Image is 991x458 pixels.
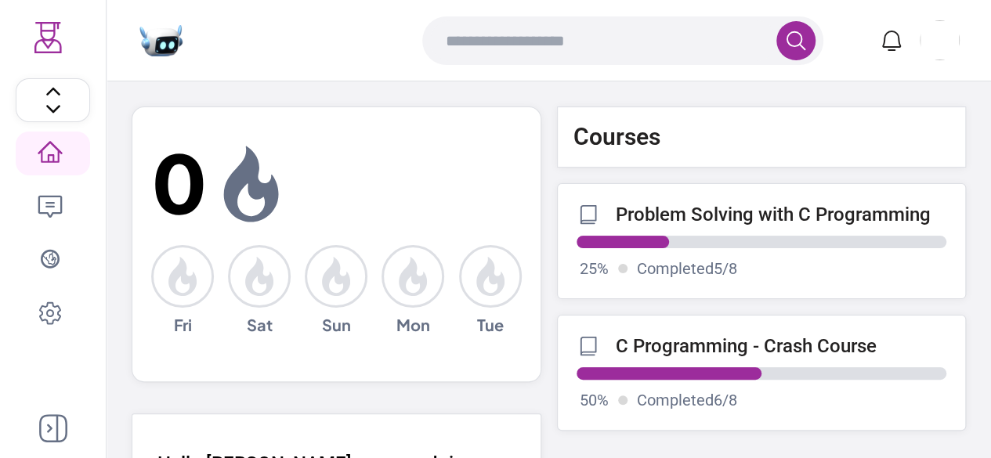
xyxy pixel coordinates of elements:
[580,389,609,411] p: 50 %
[322,314,351,336] span: Sun
[637,258,737,279] p: Completed 5 / 8
[396,314,430,336] span: Mon
[557,315,967,431] a: C Programming - Crash Course50%Completed6/8
[174,314,192,336] span: Fri
[616,335,877,357] p: C Programming - Crash Course
[247,314,273,336] span: Sat
[151,123,208,245] span: 0
[637,389,737,411] p: Completed 6 / 8
[557,183,967,299] a: Problem Solving with C Programming25%Completed5/8
[477,314,504,336] span: Tue
[33,22,64,53] img: Logo
[580,258,609,279] p: 25 %
[573,123,660,151] p: Courses
[616,204,931,225] p: Problem Solving with C Programming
